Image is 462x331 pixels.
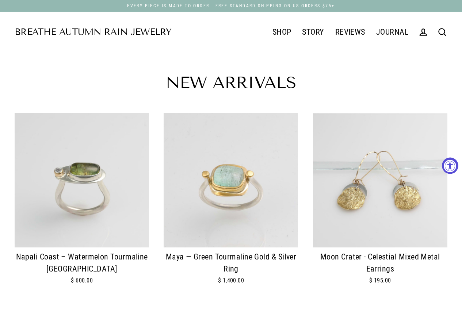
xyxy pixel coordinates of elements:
[313,251,447,275] div: Moon Crater - Celestial Mixed Metal Earrings
[15,113,149,247] img: One-of-a-kind watermelon tourmaline silver ring with white topaz accent – Napali Coast by Breathe...
[369,277,391,284] span: $ 195.00
[15,28,171,37] a: Breathe Autumn Rain Jewelry
[15,74,447,91] h1: New Arrivals
[164,113,298,298] a: One-of-a-kind green tourmaline gold and silver ring – Maya design by Breathe Autumn Rain Maya — G...
[15,251,149,275] div: Napali Coast – Watermelon Tourmaline [GEOGRAPHIC_DATA]
[164,251,298,275] div: Maya — Green Tourmaline Gold & Silver Ring
[15,113,149,298] a: One-of-a-kind watermelon tourmaline silver ring with white topaz accent – Napali Coast by Breathe...
[297,23,329,41] a: STORY
[218,277,244,284] span: $ 1,400.00
[442,157,458,174] button: Accessibility Widget, click to open
[267,23,297,41] a: SHOP
[313,113,447,298] a: Moon Crater - Celestial Mixed Metal Earrings$ 195.00
[171,23,414,42] div: Primary
[164,113,298,247] img: One-of-a-kind green tourmaline gold and silver ring – Maya design by Breathe Autumn Rain
[371,23,414,41] a: JOURNAL
[330,23,371,41] a: REVIEWS
[71,277,93,284] span: $ 600.00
